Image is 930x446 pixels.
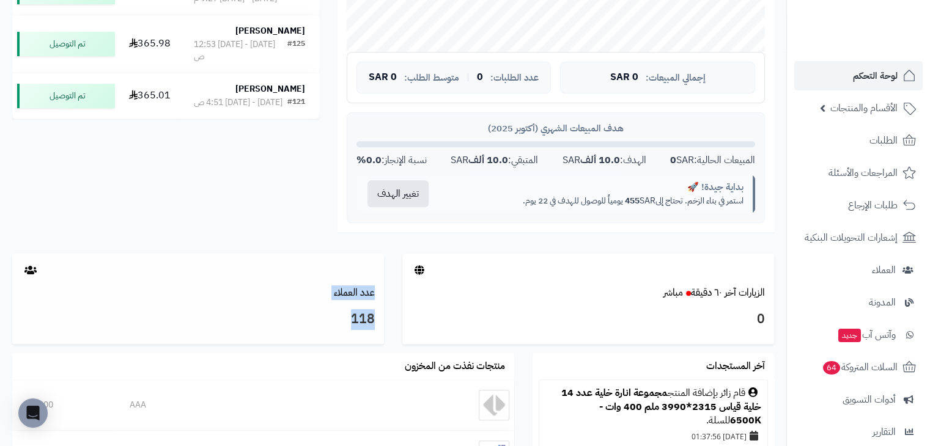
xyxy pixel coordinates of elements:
[490,73,539,83] span: عدد الطلبات:
[794,353,923,382] a: السلات المتروكة64
[449,181,744,194] div: بداية جيدة! 🚀
[580,153,620,167] strong: 10.0 ألف
[670,153,676,167] strong: 0
[805,229,898,246] span: إشعارات التحويلات البنكية
[848,197,898,214] span: طلبات الإرجاع
[194,38,287,63] div: [DATE] - [DATE] 12:53 ص
[872,261,896,279] span: العملاء
[837,326,896,343] span: وآتس آب
[563,153,646,167] div: الهدف: SAR
[17,84,115,108] div: تم التوصيل
[869,294,896,311] span: المدونة
[356,153,382,167] strong: 0.0%
[830,100,898,117] span: الأقسام والمنتجات
[663,285,683,300] small: مباشر
[794,320,923,349] a: وآتس آبجديد
[873,423,896,441] span: التقارير
[235,82,305,95] strong: [PERSON_NAME]
[287,97,305,109] div: #121
[646,73,706,83] span: إجمالي المبيعات:
[479,390,509,420] img: AAA
[670,153,755,167] div: المبيعات الحالية: SAR
[356,153,427,167] div: نسبة الإنجاز:
[369,72,397,83] span: 0 SAR
[451,153,538,167] div: المتبقي: SAR
[794,255,923,285] a: العملاء
[838,329,861,342] span: جديد
[610,72,638,83] span: 0 SAR
[545,386,761,428] div: قام زائر بإضافة المنتج للسلة.
[823,361,840,375] span: 64
[334,285,375,300] a: عدد العملاء
[120,15,180,73] td: 365.98
[120,73,180,119] td: 365.01
[847,34,918,60] img: logo-2.png
[235,24,305,37] strong: [PERSON_NAME]
[853,67,898,84] span: لوحة التحكم
[21,309,375,330] h3: 118
[561,386,761,428] a: مجموعة انارة خلية عدد 14 خلية قياس 2315*3990 ملم 400 وات - 6500K
[706,361,765,372] h3: آخر المستجدات
[869,132,898,149] span: الطلبات
[843,391,896,408] span: أدوات التسويق
[130,399,436,411] div: AAA
[794,288,923,317] a: المدونة
[404,73,459,83] span: متوسط الطلب:
[829,164,898,181] span: المراجعات والأسئلة
[794,191,923,220] a: طلبات الإرجاع
[194,97,282,109] div: [DATE] - [DATE] 4:51 ص
[405,361,505,372] h3: منتجات نفذت من المخزون
[477,72,483,83] span: 0
[367,180,429,207] button: تغيير الهدف
[18,398,48,428] div: Open Intercom Messenger
[794,223,923,252] a: إشعارات التحويلات البنكية
[468,153,508,167] strong: 10.0 ألف
[411,309,765,330] h3: 0
[625,194,640,207] strong: 455
[17,32,115,56] div: تم التوصيل
[822,359,898,376] span: السلات المتروكة
[545,428,761,445] div: [DATE] 01:37:56
[467,73,470,82] span: |
[663,285,765,300] a: الزيارات آخر ٦٠ دقيقةمباشر
[356,122,755,135] div: هدف المبيعات الشهري (أكتوبر 2025)
[449,195,744,207] p: استمر في بناء الزخم. تحتاج إلى SAR يومياً للوصول للهدف في 22 يوم.
[26,399,101,411] div: 0.0000
[794,385,923,414] a: أدوات التسويق
[794,61,923,90] a: لوحة التحكم
[287,38,305,63] div: #125
[794,158,923,188] a: المراجعات والأسئلة
[794,126,923,155] a: الطلبات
